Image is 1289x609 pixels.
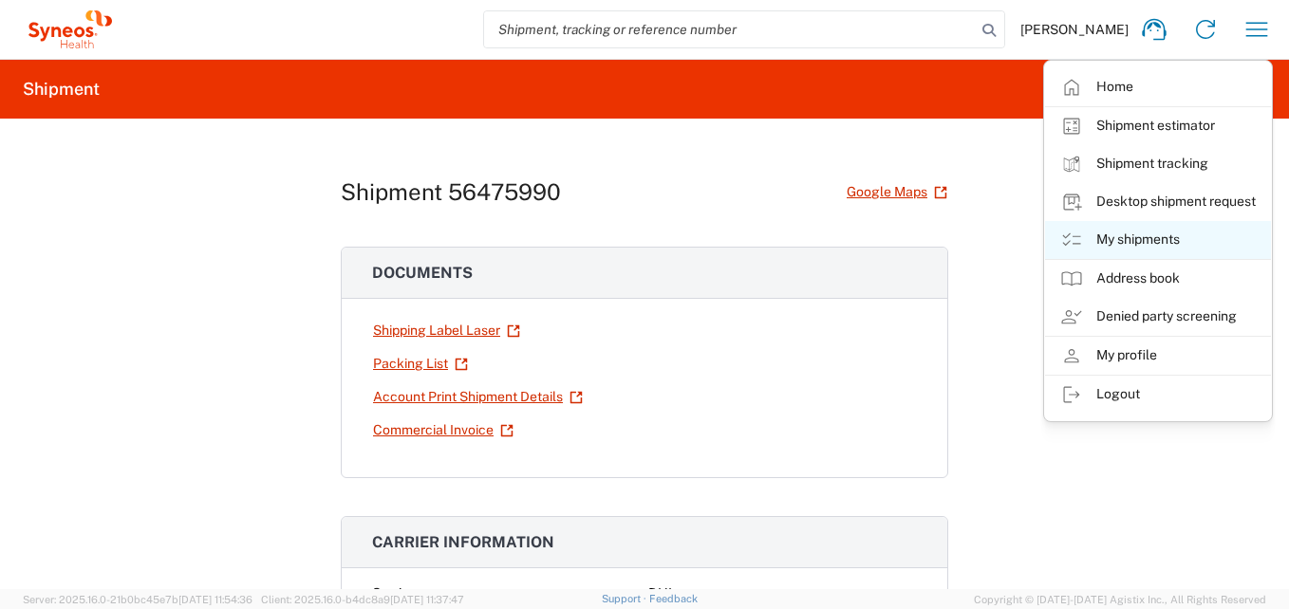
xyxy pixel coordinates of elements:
a: Shipment estimator [1045,107,1271,145]
a: My shipments [1045,221,1271,259]
a: Desktop shipment request [1045,183,1271,221]
div: DHL [648,583,917,603]
span: Documents [372,264,473,282]
h2: Shipment [23,78,100,101]
span: Carrier name: [372,585,454,600]
h1: Shipment 56475990 [341,178,561,206]
a: Home [1045,68,1271,106]
a: Shipping Label Laser [372,314,521,347]
input: Shipment, tracking or reference number [484,11,976,47]
a: Logout [1045,376,1271,414]
a: Commercial Invoice [372,414,514,447]
span: Server: 2025.16.0-21b0bc45e7b [23,594,252,605]
a: Feedback [649,593,698,604]
a: Shipment tracking [1045,145,1271,183]
span: [DATE] 11:54:36 [178,594,252,605]
a: Support [602,593,649,604]
span: Carrier information [372,533,554,551]
a: Address book [1045,260,1271,298]
a: Account Print Shipment Details [372,380,584,414]
a: Google Maps [846,175,948,209]
a: Denied party screening [1045,298,1271,336]
a: My profile [1045,337,1271,375]
span: [PERSON_NAME] [1020,21,1129,38]
span: Client: 2025.16.0-b4dc8a9 [261,594,464,605]
a: Packing List [372,347,469,380]
span: [DATE] 11:37:47 [390,594,464,605]
span: Copyright © [DATE]-[DATE] Agistix Inc., All Rights Reserved [974,591,1266,608]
